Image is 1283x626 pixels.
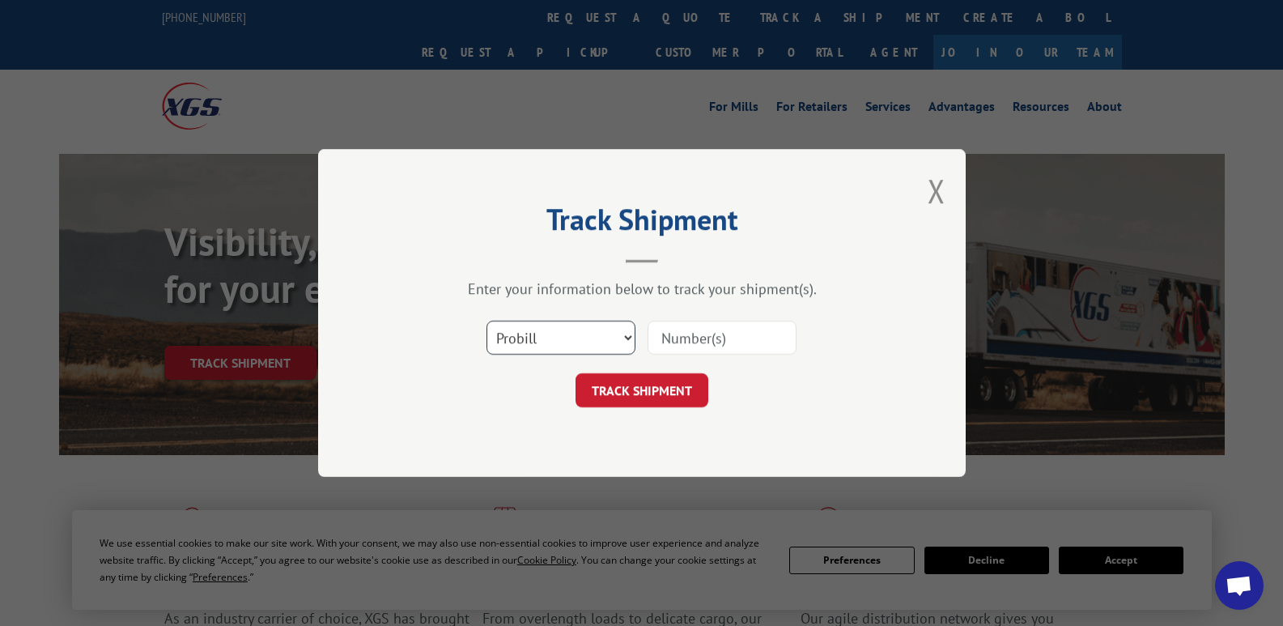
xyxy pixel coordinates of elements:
[648,321,797,355] input: Number(s)
[1215,561,1264,610] div: Open chat
[576,373,708,407] button: TRACK SHIPMENT
[928,169,945,212] button: Close modal
[399,208,885,239] h2: Track Shipment
[399,279,885,298] div: Enter your information below to track your shipment(s).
